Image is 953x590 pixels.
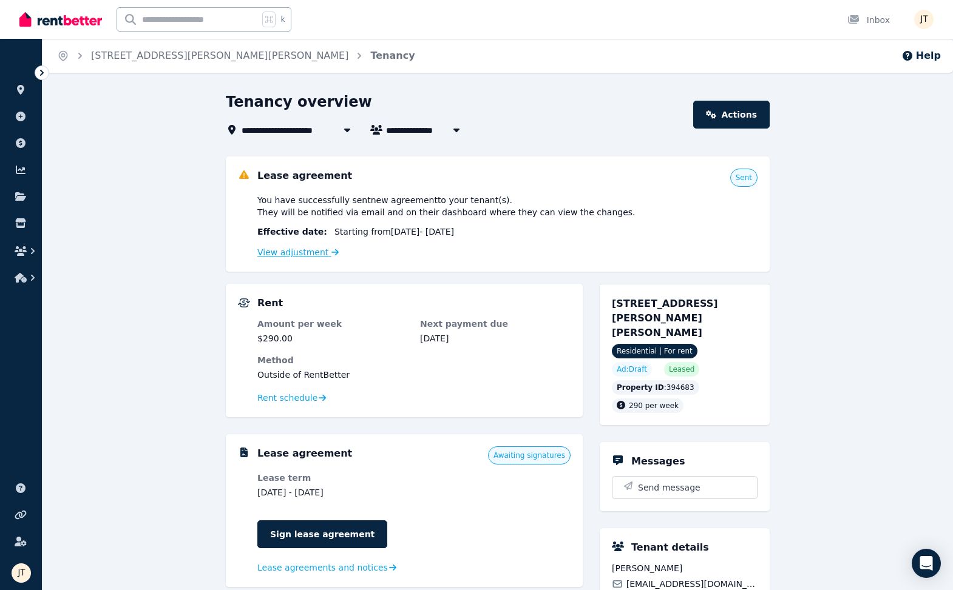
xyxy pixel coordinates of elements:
[847,14,890,26] div: Inbox
[912,549,941,578] div: Open Intercom Messenger
[370,50,415,61] a: Tenancy
[334,226,454,238] span: Starting from [DATE] - [DATE]
[631,454,685,469] h5: Messages
[612,344,697,358] span: Residential | For rent
[257,332,408,344] dd: $290.00
[257,296,283,310] h5: Rent
[257,562,396,574] a: Lease agreements and notices
[612,298,718,338] span: [STREET_ADDRESS][PERSON_NAME][PERSON_NAME]
[238,298,250,307] img: Rental Payments
[629,401,679,410] span: 290 per week
[257,226,327,238] span: Effective date :
[257,369,571,381] dd: Outside of RentBetter
[19,10,102,28] img: RentBetter
[612,562,758,574] span: [PERSON_NAME]
[617,383,664,392] span: Property ID
[257,446,352,461] h5: Lease agreement
[736,173,752,183] span: Sent
[638,481,700,494] span: Send message
[901,49,941,63] button: Help
[612,477,757,498] button: Send message
[257,472,408,484] dt: Lease term
[257,562,388,574] span: Lease agreements and notices
[91,50,348,61] a: [STREET_ADDRESS][PERSON_NAME][PERSON_NAME]
[617,364,647,374] span: Ad: Draft
[257,520,387,548] a: Sign lease agreement
[257,354,571,366] dt: Method
[626,578,758,590] span: [EMAIL_ADDRESS][DOMAIN_NAME]
[631,540,709,555] h5: Tenant details
[420,332,571,344] dd: [DATE]
[257,392,327,404] a: Rent schedule
[669,364,694,374] span: Leased
[693,101,770,129] a: Actions
[12,563,31,583] img: Jamie Taylor
[914,10,934,29] img: Jamie Taylor
[280,15,285,24] span: k
[257,318,408,330] dt: Amount per week
[257,247,339,257] a: View adjustment
[42,39,430,73] nav: Breadcrumb
[420,318,571,330] dt: Next payment due
[257,486,408,498] dd: [DATE] - [DATE]
[612,380,699,395] div: : 394683
[257,194,636,218] span: You have successfully sent new agreement to your tenant(s) . They will be notified via email and ...
[257,169,352,183] h5: Lease agreement
[257,392,317,404] span: Rent schedule
[226,92,372,112] h1: Tenancy overview
[493,451,565,460] span: Awaiting signatures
